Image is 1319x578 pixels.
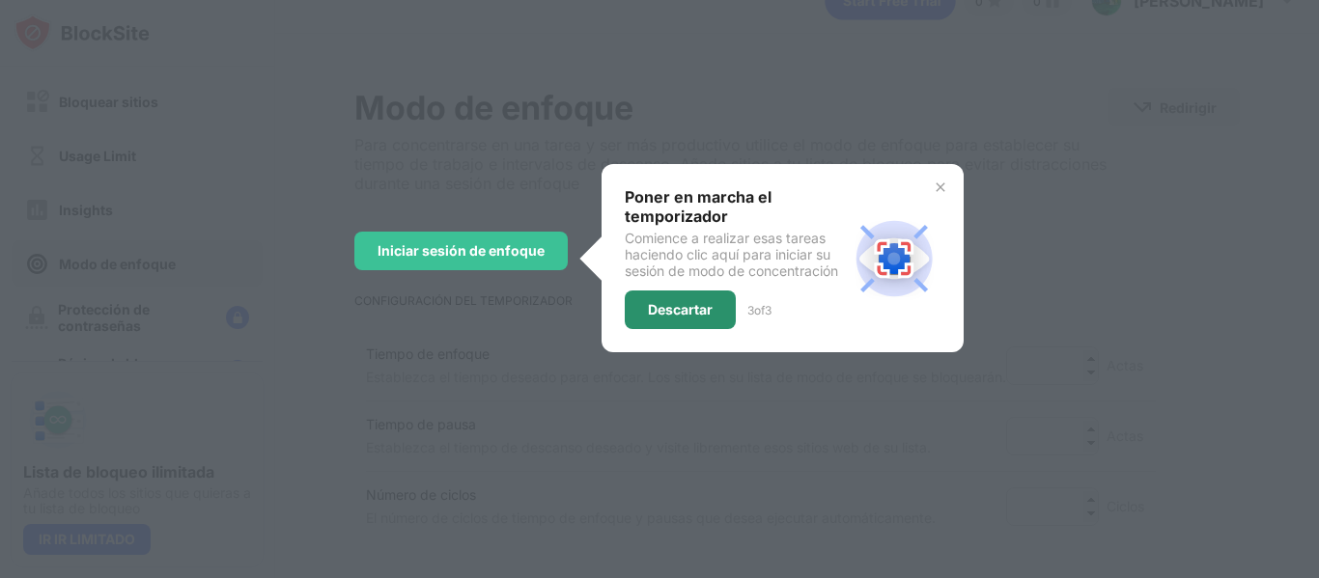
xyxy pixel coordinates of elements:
img: focus-mode-session.svg [848,212,940,305]
div: Iniciar sesión de enfoque [378,243,545,259]
img: x-button.svg [933,179,948,195]
div: Descartar [648,302,713,317]
div: 3 of 3 [747,303,772,317]
div: Poner en marcha el temporizador [625,187,848,226]
div: Comience a realizar esas tareas haciendo clic aquí para iniciar su sesión de modo de concentración [625,230,848,279]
